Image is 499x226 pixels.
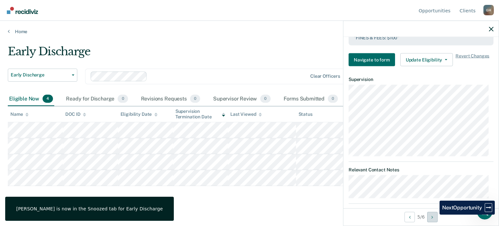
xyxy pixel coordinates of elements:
div: Revisions Requests [140,92,201,106]
img: Recidiviz [7,7,38,14]
div: G H [483,5,494,15]
button: Profile dropdown button [483,5,494,15]
div: 5 / 6 [343,208,499,225]
div: Clear officers [310,73,340,79]
span: Early Discharge [11,72,69,78]
span: 0 [328,95,338,103]
span: 4 [43,95,53,103]
div: Name [10,112,29,117]
pre: " FINES & FEES: $100 " [354,35,488,40]
a: Home [8,29,491,34]
span: 0 [260,95,270,103]
span: 0 [190,95,200,103]
div: Ready for Discharge [65,92,129,106]
div: Supervision Termination Date [175,109,225,120]
button: Previous Opportunity [404,212,415,222]
dt: Relevant Contact Notes [349,167,493,173]
div: Early Discharge [8,45,382,63]
button: Next Opportunity [427,212,438,222]
div: DOC ID [65,112,86,117]
button: Navigate to form [349,53,395,66]
div: Last Viewed [230,112,262,117]
iframe: Intercom live chat [477,204,493,219]
div: Eligible Now [8,92,54,106]
a: Navigate to form link [349,53,398,66]
dt: Supervision [349,77,493,82]
div: Forms Submitted [282,92,339,106]
div: Status [299,112,313,117]
span: 0 [118,95,128,103]
span: Revert Changes [455,53,489,66]
div: Supervisor Review [212,92,272,106]
div: Eligibility Date [121,112,158,117]
div: [PERSON_NAME] is now in the Snoozed tab for Early Discharge [16,206,163,212]
button: Update Eligibility [400,53,453,66]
